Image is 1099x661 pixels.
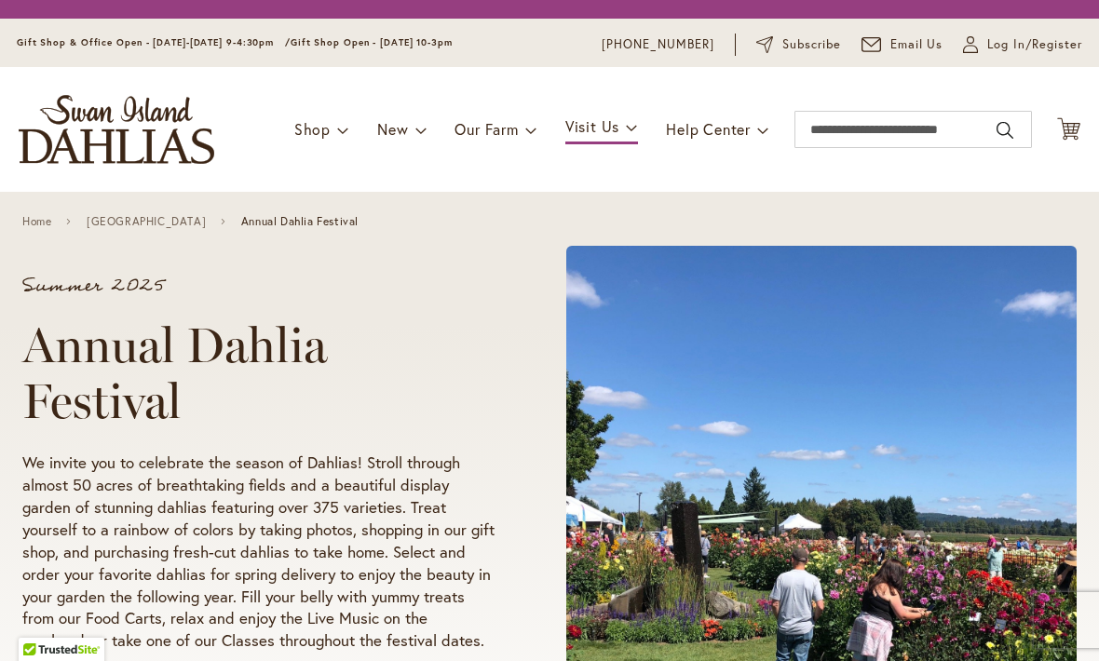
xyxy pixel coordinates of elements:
[377,119,408,139] span: New
[782,35,841,54] span: Subscribe
[22,452,495,653] p: We invite you to celebrate the season of Dahlias! Stroll through almost 50 acres of breathtaking ...
[241,215,359,228] span: Annual Dahlia Festival
[756,35,841,54] a: Subscribe
[22,317,495,429] h1: Annual Dahlia Festival
[890,35,943,54] span: Email Us
[963,35,1082,54] a: Log In/Register
[455,119,518,139] span: Our Farm
[862,35,943,54] a: Email Us
[17,36,291,48] span: Gift Shop & Office Open - [DATE]-[DATE] 9-4:30pm /
[22,215,51,228] a: Home
[87,215,206,228] a: [GEOGRAPHIC_DATA]
[666,119,751,139] span: Help Center
[291,36,453,48] span: Gift Shop Open - [DATE] 10-3pm
[294,119,331,139] span: Shop
[602,35,714,54] a: [PHONE_NUMBER]
[987,35,1082,54] span: Log In/Register
[22,277,495,295] p: Summer 2025
[19,95,214,164] a: store logo
[997,115,1013,145] button: Search
[565,116,619,136] span: Visit Us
